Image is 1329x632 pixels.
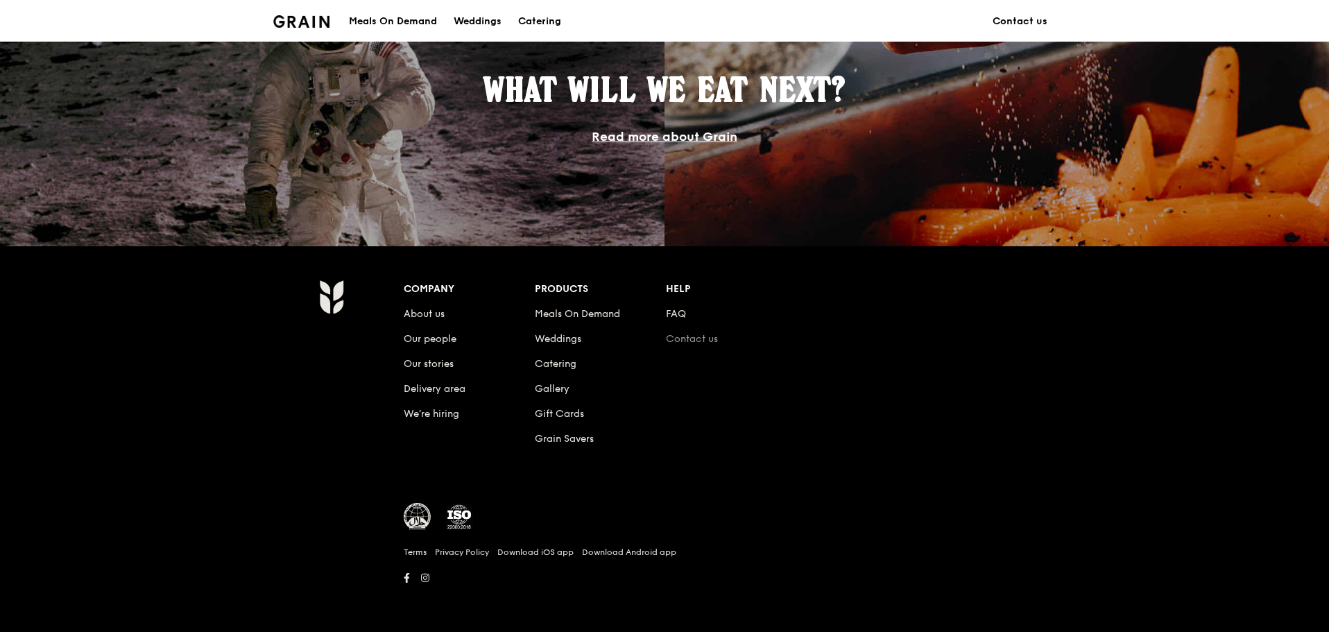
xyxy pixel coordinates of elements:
[535,280,666,299] div: Products
[582,547,676,558] a: Download Android app
[535,433,594,445] a: Grain Savers
[666,333,718,345] a: Contact us
[518,1,561,42] div: Catering
[535,408,584,420] a: Gift Cards
[535,308,620,320] a: Meals On Demand
[404,503,431,531] img: MUIS Halal Certified
[454,1,501,42] div: Weddings
[666,308,686,320] a: FAQ
[349,1,437,42] div: Meals On Demand
[510,1,569,42] a: Catering
[535,358,576,370] a: Catering
[445,1,510,42] a: Weddings
[535,383,569,395] a: Gallery
[319,280,343,314] img: Grain
[483,69,846,110] span: What will we eat next?
[404,280,535,299] div: Company
[273,15,329,28] img: Grain
[435,547,489,558] a: Privacy Policy
[666,280,797,299] div: Help
[404,333,456,345] a: Our people
[404,408,459,420] a: We’re hiring
[404,308,445,320] a: About us
[445,503,473,531] img: ISO Certified
[592,129,737,144] a: Read more about Grain
[984,1,1056,42] a: Contact us
[404,358,454,370] a: Our stories
[265,588,1064,599] h6: Revision
[404,383,465,395] a: Delivery area
[535,333,581,345] a: Weddings
[404,547,427,558] a: Terms
[497,547,574,558] a: Download iOS app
